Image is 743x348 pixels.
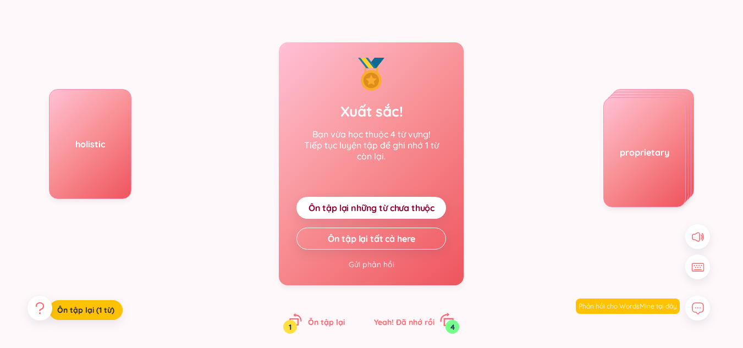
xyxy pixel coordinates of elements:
span: Yeah! Đã nhớ rồi [374,317,434,327]
div: 4 [445,320,459,334]
p: Bạn vừa học thuộc 4 từ vựng! [296,129,446,170]
div: holistic [49,138,131,150]
span: question [33,301,47,315]
span: Ôn tập lại những từ chưa thuộc [309,202,434,214]
div: proprietary [604,146,685,158]
div: 1 [283,320,297,334]
button: Ôn tập lại (1 từ) [49,300,123,320]
span: rotate-left [289,313,302,327]
img: Good job! [355,58,388,91]
button: Gửi phản hồi [349,258,394,270]
span: rotate-right [439,312,455,328]
button: Ôn tập lại tất cả here [296,228,446,250]
p: Tiếp tục luyện tập để ghi nhớ 1 từ còn lại. [296,140,446,162]
span: Ôn tập lại [308,317,345,327]
span: Ôn tập lại (1 từ) [57,305,114,316]
h2: Xuất sắc! [340,102,403,121]
span: Ôn tập lại tất cả here [328,233,415,245]
button: Ôn tập lại những từ chưa thuộc [296,197,446,219]
button: question [27,296,52,321]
